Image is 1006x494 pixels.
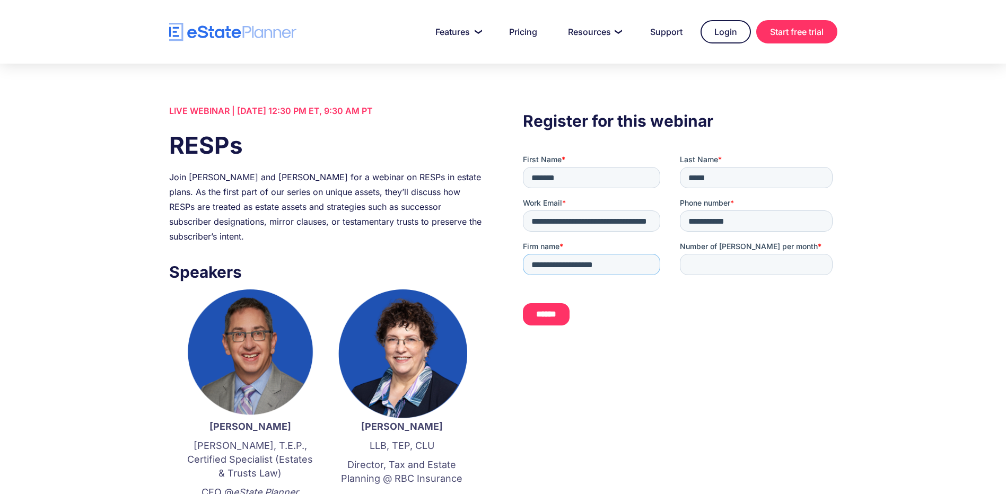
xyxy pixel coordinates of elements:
a: Resources [555,21,632,42]
p: Director, Tax and Estate Planning @ RBC Insurance [337,458,467,486]
a: Support [637,21,695,42]
h3: Speakers [169,260,483,284]
a: Login [701,20,751,43]
p: [PERSON_NAME], T.E.P., Certified Specialist (Estates & Trusts Law) [185,439,316,480]
iframe: Form 0 [523,154,837,344]
a: Features [423,21,491,42]
div: Join [PERSON_NAME] and [PERSON_NAME] for a webinar on RESPs in estate plans. As the first part of... [169,170,483,244]
h1: RESPs [169,129,483,162]
strong: [PERSON_NAME] [209,421,291,432]
p: LLB, TEP, CLU [337,439,467,453]
a: Start free trial [756,20,837,43]
a: Pricing [496,21,550,42]
div: LIVE WEBINAR | [DATE] 12:30 PM ET, 9:30 AM PT [169,103,483,118]
h3: Register for this webinar [523,109,837,133]
strong: [PERSON_NAME] [361,421,443,432]
a: home [169,23,296,41]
